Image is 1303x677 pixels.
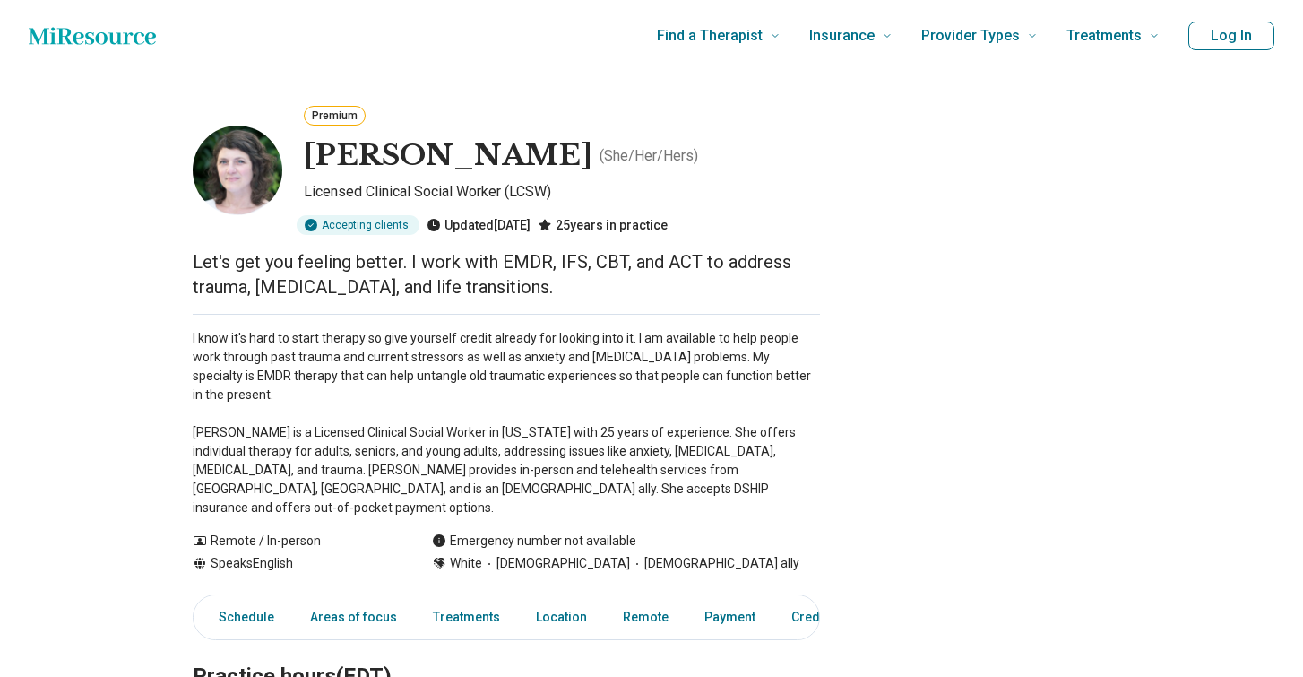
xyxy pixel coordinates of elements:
[193,532,396,551] div: Remote / In-person
[450,554,482,573] span: White
[657,23,763,48] span: Find a Therapist
[304,106,366,126] button: Premium
[193,249,820,299] p: Let's get you feeling better. I work with EMDR, IFS, CBT, and ACT to address trauma, [MEDICAL_DAT...
[299,599,408,636] a: Areas of focus
[427,215,531,235] div: Updated [DATE]
[197,599,285,636] a: Schedule
[193,329,820,517] p: I know it's hard to start therapy so give yourself credit already for looking into it. I am avail...
[921,23,1020,48] span: Provider Types
[538,215,668,235] div: 25 years in practice
[1188,22,1274,50] button: Log In
[422,599,511,636] a: Treatments
[612,599,679,636] a: Remote
[630,554,799,573] span: [DEMOGRAPHIC_DATA] ally
[694,599,766,636] a: Payment
[432,532,636,551] div: Emergency number not available
[304,137,592,175] h1: [PERSON_NAME]
[304,181,820,208] p: Licensed Clinical Social Worker (LCSW)
[781,599,870,636] a: Credentials
[525,599,598,636] a: Location
[482,554,630,573] span: [DEMOGRAPHIC_DATA]
[297,215,419,235] div: Accepting clients
[193,554,396,573] div: Speaks English
[809,23,875,48] span: Insurance
[29,18,156,54] a: Home page
[1066,23,1142,48] span: Treatments
[600,145,698,167] p: ( She/Her/Hers )
[193,126,282,215] img: Sarah Dawson, Licensed Clinical Social Worker (LCSW)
